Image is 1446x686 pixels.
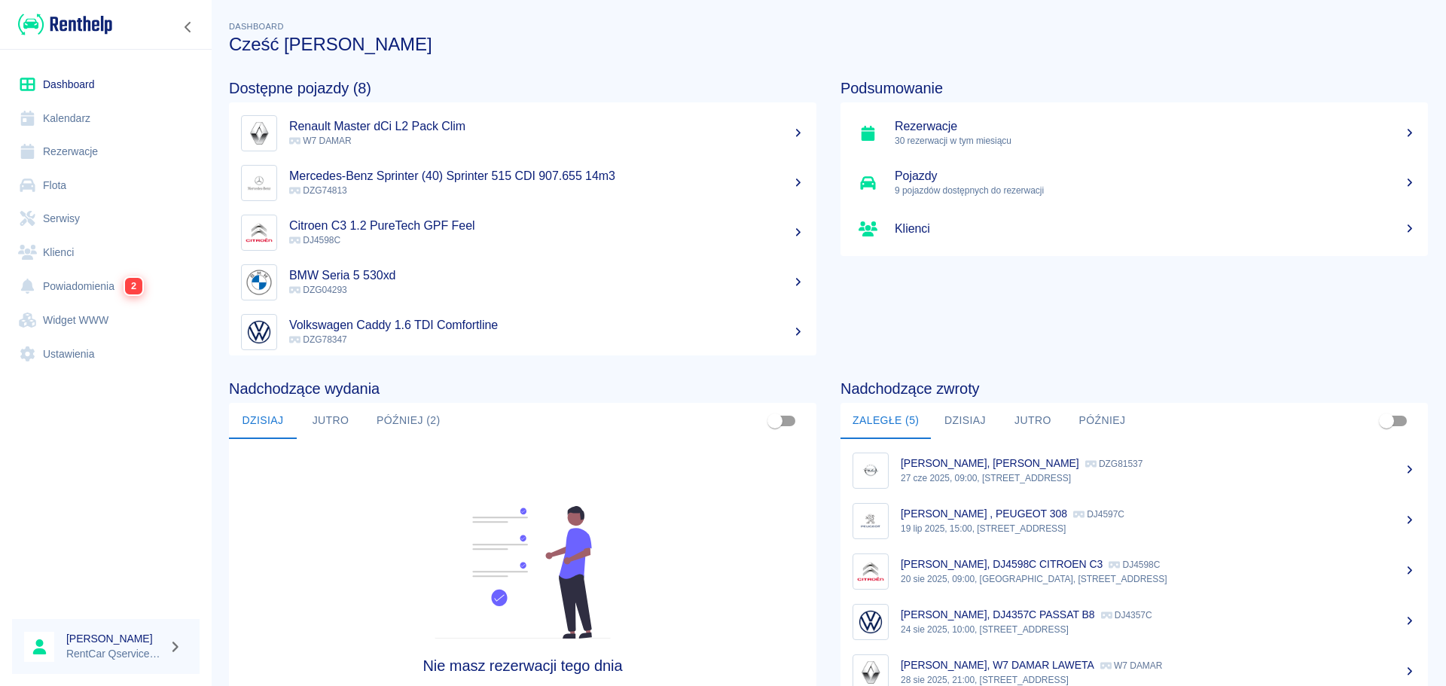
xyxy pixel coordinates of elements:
img: Renthelp logo [18,12,112,37]
img: Image [245,268,273,297]
button: Później [1066,403,1137,439]
p: RentCar Qservice Damar Parts [66,646,163,662]
span: 2 [125,278,142,294]
a: ImageMercedes-Benz Sprinter (40) Sprinter 515 CDI 907.655 14m3 DZG74813 [229,158,816,208]
span: DZG74813 [289,185,347,196]
button: Dzisiaj [229,403,297,439]
p: [PERSON_NAME] , PEUGEOT 308 [901,508,1067,520]
p: 20 sie 2025, 09:00, [GEOGRAPHIC_DATA], [STREET_ADDRESS] [901,572,1416,586]
a: Serwisy [12,202,200,236]
h5: Klienci [895,221,1416,236]
a: Powiadomienia2 [12,269,200,303]
p: [PERSON_NAME], W7 DAMAR LAWETA [901,659,1094,671]
a: Klienci [12,236,200,270]
img: Image [245,119,273,148]
button: Później (2) [365,403,453,439]
h5: Renault Master dCi L2 Pack Clim [289,119,804,134]
a: Renthelp logo [12,12,112,37]
h3: Cześć [PERSON_NAME] [229,34,1428,55]
a: Flota [12,169,200,203]
img: Image [856,456,885,485]
a: Image[PERSON_NAME], DJ4357C PASSAT B8 DJ4357C24 sie 2025, 10:00, [STREET_ADDRESS] [840,596,1428,647]
h5: Rezerwacje [895,119,1416,134]
h5: Mercedes-Benz Sprinter (40) Sprinter 515 CDI 907.655 14m3 [289,169,804,184]
p: W7 DAMAR [1100,660,1163,671]
a: Dashboard [12,68,200,102]
p: DJ4598C [1109,559,1160,570]
img: Image [245,218,273,247]
img: Image [856,507,885,535]
a: Kalendarz [12,102,200,136]
span: DJ4598C [289,235,340,245]
h4: Nie masz rezerwacji tego dnia [303,657,743,675]
p: 19 lip 2025, 15:00, [STREET_ADDRESS] [901,522,1416,535]
p: 9 pojazdów dostępnych do rezerwacji [895,184,1416,197]
button: Zaległe (5) [840,403,931,439]
img: Image [856,557,885,586]
a: Image[PERSON_NAME] , PEUGEOT 308 DJ4597C19 lip 2025, 15:00, [STREET_ADDRESS] [840,495,1428,546]
p: [PERSON_NAME], [PERSON_NAME] [901,457,1079,469]
span: Dashboard [229,22,284,31]
a: Pojazdy9 pojazdów dostępnych do rezerwacji [840,158,1428,208]
a: Widget WWW [12,303,200,337]
p: 27 cze 2025, 09:00, [STREET_ADDRESS] [901,471,1416,485]
h5: Volkswagen Caddy 1.6 TDI Comfortline [289,318,804,333]
a: Rezerwacje [12,135,200,169]
img: Image [245,169,273,197]
button: Jutro [297,403,365,439]
p: 30 rezerwacji w tym miesiącu [895,134,1416,148]
h6: [PERSON_NAME] [66,631,163,646]
a: Image[PERSON_NAME], [PERSON_NAME] DZG8153727 cze 2025, 09:00, [STREET_ADDRESS] [840,445,1428,495]
span: Pokaż przypisane tylko do mnie [1372,407,1401,435]
p: 24 sie 2025, 10:00, [STREET_ADDRESS] [901,623,1416,636]
p: [PERSON_NAME], DJ4357C PASSAT B8 [901,608,1095,620]
h5: BMW Seria 5 530xd [289,268,804,283]
a: ImageRenault Master dCi L2 Pack Clim W7 DAMAR [229,108,816,158]
a: ImageCitroen C3 1.2 PureTech GPF Feel DJ4598C [229,208,816,258]
img: Image [856,608,885,636]
a: Klienci [840,208,1428,250]
a: ImageBMW Seria 5 530xd DZG04293 [229,258,816,307]
h5: Citroen C3 1.2 PureTech GPF Feel [289,218,804,233]
span: W7 DAMAR [289,136,352,146]
h4: Podsumowanie [840,79,1428,97]
p: [PERSON_NAME], DJ4598C CITROEN C3 [901,558,1103,570]
p: DZG81537 [1085,459,1143,469]
p: DJ4597C [1073,509,1124,520]
button: Zwiń nawigację [177,17,200,37]
p: DJ4357C [1101,610,1152,620]
span: DZG78347 [289,334,347,345]
a: Ustawienia [12,337,200,371]
a: Image[PERSON_NAME], DJ4598C CITROEN C3 DJ4598C20 sie 2025, 09:00, [GEOGRAPHIC_DATA], [STREET_ADDR... [840,546,1428,596]
span: DZG04293 [289,285,347,295]
button: Jutro [999,403,1066,439]
a: Rezerwacje30 rezerwacji w tym miesiącu [840,108,1428,158]
span: Pokaż przypisane tylko do mnie [761,407,789,435]
button: Dzisiaj [931,403,999,439]
a: ImageVolkswagen Caddy 1.6 TDI Comfortline DZG78347 [229,307,816,357]
img: Image [245,318,273,346]
img: Fleet [426,506,620,639]
h4: Nadchodzące zwroty [840,380,1428,398]
h4: Dostępne pojazdy (8) [229,79,816,97]
h4: Nadchodzące wydania [229,380,816,398]
h5: Pojazdy [895,169,1416,184]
